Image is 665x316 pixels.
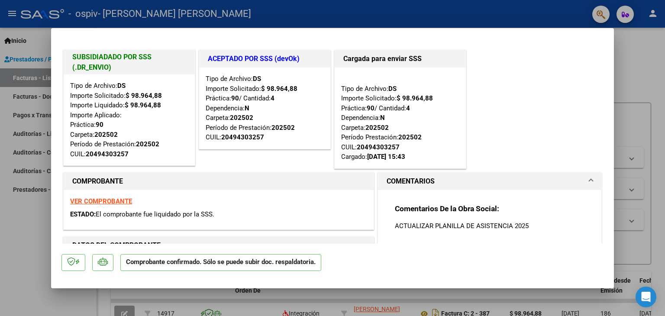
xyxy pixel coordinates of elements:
[271,94,274,102] strong: 4
[253,75,261,83] strong: DS
[117,82,126,90] strong: DS
[388,85,397,93] strong: DS
[231,94,239,102] strong: 90
[343,54,457,64] h1: Cargada para enviar SSS
[636,287,656,307] div: Open Intercom Messenger
[126,92,162,100] strong: $ 98.964,88
[378,173,601,190] mat-expansion-panel-header: COMENTARIOS
[70,210,96,218] span: ESTADO:
[261,85,297,93] strong: $ 98.964,88
[70,81,188,159] div: Tipo de Archivo: Importe Solicitado: Importe Liquidado: Importe Aplicado: Práctica: Carpeta: Perí...
[136,140,159,148] strong: 202502
[96,210,214,218] span: El comprobante fue liquidado por la SSS.
[245,104,249,112] strong: N
[206,74,324,142] div: Tipo de Archivo: Importe Solicitado: Práctica: / Cantidad: Dependencia: Carpeta: Período de Prest...
[395,204,499,213] strong: Comentarios De la Obra Social:
[365,124,389,132] strong: 202502
[72,177,123,185] strong: COMPROBANTE
[72,241,161,249] strong: DATOS DEL COMPROBANTE
[230,114,253,122] strong: 202502
[86,149,129,159] div: 20494303257
[378,190,601,270] div: COMENTARIOS
[341,74,459,162] div: Tipo de Archivo: Importe Solicitado: Práctica: / Cantidad: Dependencia: Carpeta: Período Prestaci...
[125,101,161,109] strong: $ 98.964,88
[357,142,400,152] div: 20494303257
[367,104,374,112] strong: 90
[380,114,385,122] strong: N
[406,104,410,112] strong: 4
[398,133,422,141] strong: 202502
[367,153,405,161] strong: [DATE] 15:43
[397,94,433,102] strong: $ 98.964,88
[72,52,186,73] h1: SUBSIDIADADO POR SSS (.DR_ENVIO)
[94,131,118,139] strong: 202502
[70,197,132,205] a: VER COMPROBANTE
[395,221,584,231] p: ACTUALIZAR PLANILLA DE ASISTENCIA 2025
[120,254,321,271] p: Comprobante confirmado. Sólo se puede subir doc. respaldatoria.
[208,54,322,64] h1: ACEPTADO POR SSS (devOk)
[96,121,103,129] strong: 90
[387,176,435,187] h1: COMENTARIOS
[271,124,295,132] strong: 202502
[221,132,264,142] div: 20494303257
